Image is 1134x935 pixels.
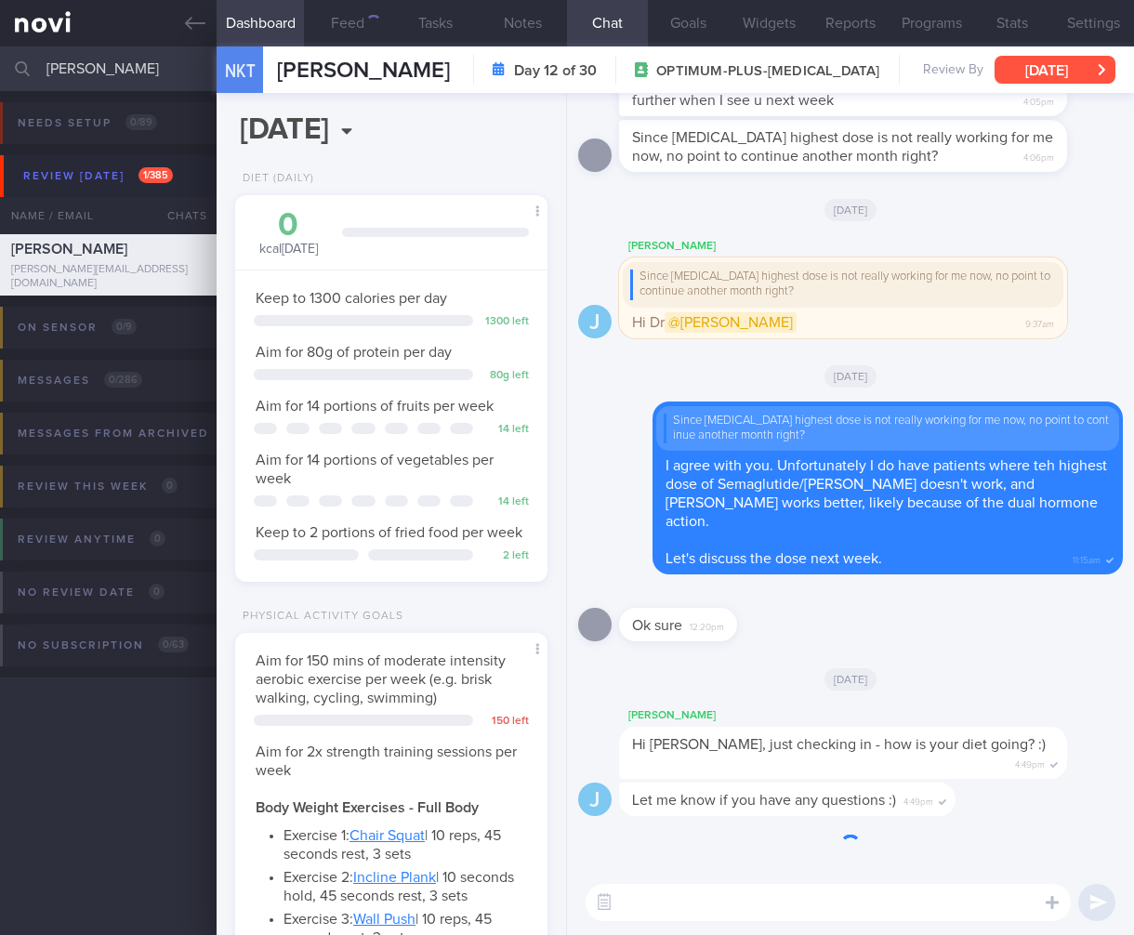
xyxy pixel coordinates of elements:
span: [DATE] [824,668,877,691]
div: On sensor [13,315,141,340]
span: 4:49pm [1015,754,1045,771]
span: 0 [162,478,178,494]
span: [DATE] [824,199,877,221]
div: kcal [DATE] [254,209,323,258]
span: 0 [149,584,165,599]
span: Aim for 150 mins of moderate intensity aerobic exercise per week (e.g. brisk walking, cycling, sw... [256,653,506,705]
button: [DATE] [995,56,1115,84]
strong: Day 12 of 30 [514,61,597,80]
div: NKT [212,35,268,107]
span: @[PERSON_NAME] [665,312,797,333]
span: 1 / 385 [138,167,173,183]
div: 1300 left [482,315,529,329]
div: Review anytime [13,527,170,552]
span: Aim for 80g of protein per day [256,345,452,360]
span: Let me know if you have any questions :) [632,793,896,808]
span: Ok sure [632,618,682,633]
div: 80 g left [482,369,529,383]
div: Review this week [13,474,182,499]
div: Physical Activity Goals [235,610,403,624]
span: [PERSON_NAME] [11,242,127,257]
span: Review By [923,62,983,79]
span: Aim for 14 portions of fruits per week [256,399,494,414]
span: 12:20pm [690,616,724,634]
div: 14 left [482,423,529,437]
span: 9:37am [1025,313,1054,331]
a: Incline Plank [353,870,436,885]
div: No review date [13,580,169,605]
span: Keep to 1300 calories per day [256,291,447,306]
span: 0 / 286 [104,372,142,388]
div: Chats [142,197,217,234]
span: I agree with you. Unfortunately I do have patients where teh highest dose of Semaglutide/[PERSON_... [666,458,1107,529]
div: [PERSON_NAME] [619,705,1123,727]
span: Keep to 2 portions of fried food per week [256,525,522,540]
span: 0 / 9 [112,319,137,335]
div: 14 left [482,495,529,509]
div: Since [MEDICAL_DATA] highest dose is not really working for me now, no point to continue another ... [630,270,1056,300]
div: Since [MEDICAL_DATA] highest dose is not really working for me now, no point to continue another ... [664,414,1112,444]
li: Exercise 2: | 10 seconds hold, 45 seconds rest, 3 sets [283,863,527,905]
span: 0 / 63 [158,637,189,652]
span: Let's discuss the dose next week. [666,551,882,566]
div: J [578,783,612,817]
span: 11:15am [1073,549,1101,567]
div: [PERSON_NAME][EMAIL_ADDRESS][DOMAIN_NAME] [11,263,205,291]
div: 0 [254,209,323,242]
li: Exercise 1: | 10 reps, 45 seconds rest, 3 sets [283,822,527,863]
strong: Body Weight Exercises - Full Body [256,800,479,815]
span: Hi Dr [632,312,797,333]
span: OPTIMUM-PLUS-[MEDICAL_DATA] [656,62,879,81]
span: 4:06pm [1023,147,1054,165]
div: Review [DATE] [19,164,178,189]
span: [PERSON_NAME] [277,59,450,82]
div: No subscription [13,633,193,658]
span: Hi [PERSON_NAME], just checking in - how is your diet going? :) [632,737,1046,752]
a: Chair Squat [349,828,425,843]
div: 2 left [482,549,529,563]
div: [PERSON_NAME] [619,235,1123,257]
span: Aim for 2x strength training sessions per week [256,744,517,778]
span: 4:05pm [1023,91,1054,109]
div: Messages from Archived [13,421,256,446]
div: Needs setup [13,111,162,136]
span: [DATE] [824,365,877,388]
a: Wall Push [353,912,415,927]
span: 4:49pm [903,791,933,809]
span: Since [MEDICAL_DATA] highest dose is not really working for me now, no point to continue another ... [632,130,1053,164]
div: Diet (Daily) [235,172,314,186]
span: Aim for 14 portions of vegetables per week [256,453,494,486]
span: 0 / 89 [125,114,157,130]
span: 0 [150,531,165,547]
div: Messages [13,368,147,393]
div: J [578,305,612,339]
div: 150 left [482,715,529,729]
